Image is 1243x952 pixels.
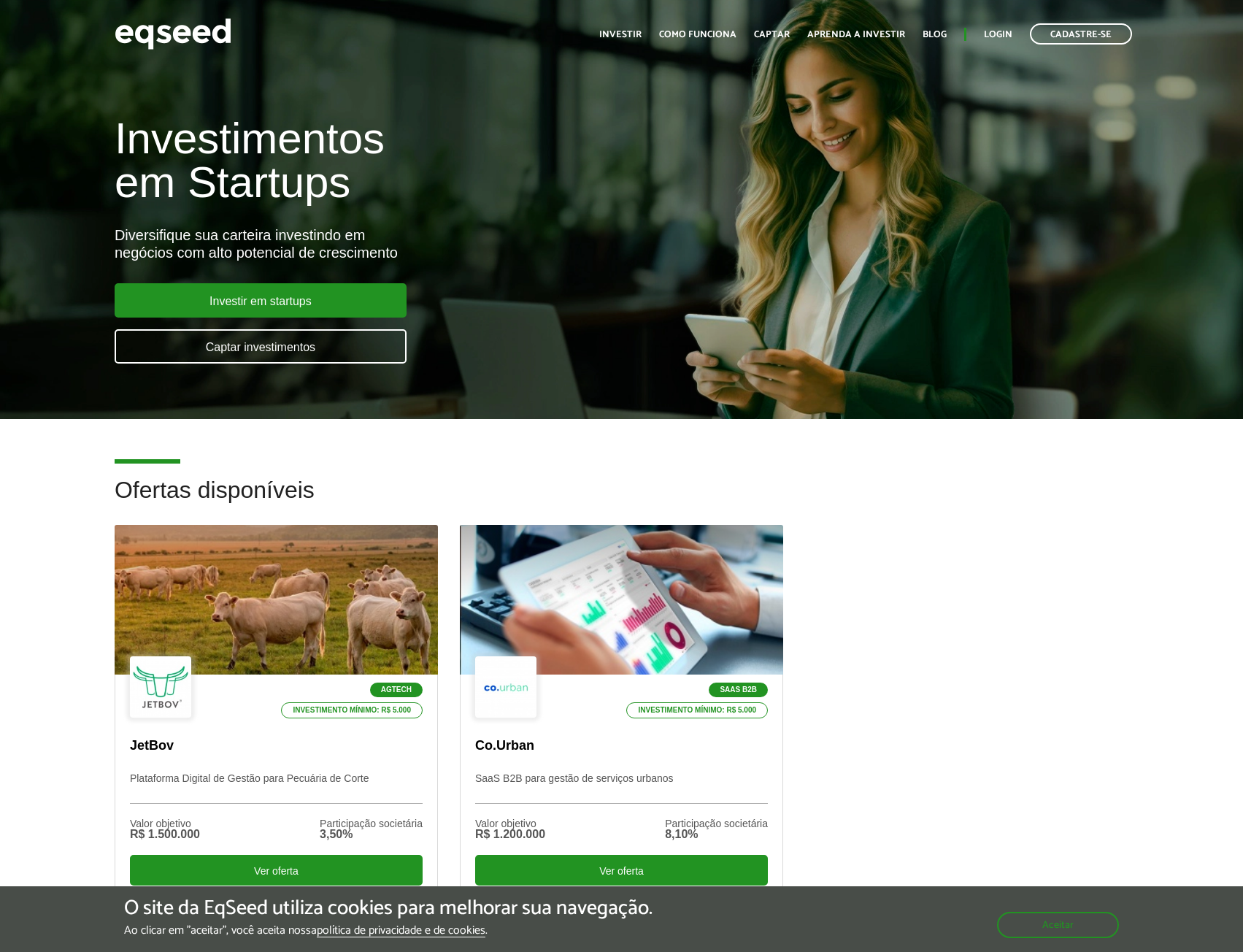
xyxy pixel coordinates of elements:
p: Plataforma Digital de Gestão para Pecuária de Corte [130,772,423,804]
p: Investimento mínimo: R$ 5.000 [626,702,768,718]
div: Participação societária [665,818,768,829]
a: política de privacidade e de cookies [317,925,485,937]
a: Investir [599,30,642,39]
p: Investimento mínimo: R$ 5.000 [281,702,423,718]
button: Aceitar [997,912,1119,938]
p: Ao clicar em "aceitar", você aceita nossa . [124,924,653,937]
p: Agtech [370,683,423,697]
a: Como funciona [659,30,736,39]
a: Investir em startups [115,283,407,318]
div: Ver oferta [475,855,768,886]
a: Aprenda a investir [807,30,905,39]
p: JetBov [130,738,423,754]
a: Captar [754,30,790,39]
div: R$ 1.500.000 [130,829,200,840]
div: Diversifique sua carteira investindo em negócios com alto potencial de crescimento [115,226,715,261]
p: SaaS B2B para gestão de serviços urbanos [475,772,768,804]
a: Login [984,30,1012,39]
div: Valor objetivo [475,818,545,829]
img: EqSeed [115,15,231,53]
h1: Investimentos em Startups [115,117,715,204]
a: Blog [923,30,947,39]
div: R$ 1.200.000 [475,829,545,840]
a: Cadastre-se [1030,23,1132,45]
a: Agtech Investimento mínimo: R$ 5.000 JetBov Plataforma Digital de Gestão para Pecuária de Corte V... [115,525,438,897]
div: Valor objetivo [130,818,200,829]
div: 3,50% [320,829,423,840]
div: Participação societária [320,818,423,829]
h5: O site da EqSeed utiliza cookies para melhorar sua navegação. [124,897,653,920]
h2: Ofertas disponíveis [115,477,1128,525]
a: Captar investimentos [115,329,407,364]
a: SaaS B2B Investimento mínimo: R$ 5.000 Co.Urban SaaS B2B para gestão de serviços urbanos Valor ob... [460,525,783,897]
div: 8,10% [665,829,768,840]
div: Ver oferta [130,855,423,886]
p: Co.Urban [475,738,768,754]
p: SaaS B2B [709,683,768,697]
